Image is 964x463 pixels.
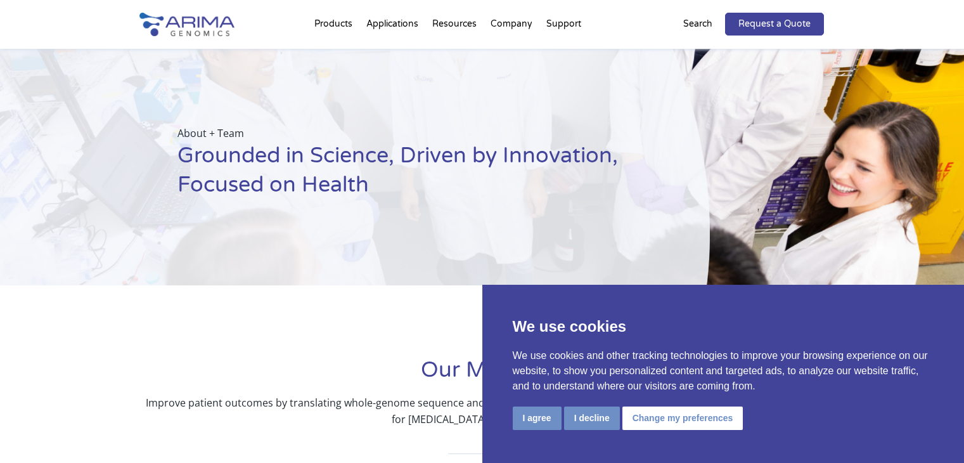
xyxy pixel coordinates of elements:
h1: Our Mission [140,356,825,395]
h1: Grounded in Science, Driven by Innovation, Focused on Health [177,141,646,209]
p: Search [683,16,712,32]
p: About + Team [177,125,646,141]
button: I agree [513,407,562,430]
button: I decline [564,407,620,430]
img: Arima-Genomics-logo [139,13,235,36]
p: Improve patient outcomes by translating whole-genome sequence and structure information into the ... [140,395,825,427]
a: Request a Quote [725,13,824,36]
p: We use cookies [513,315,934,338]
button: Change my preferences [622,407,743,430]
p: We use cookies and other tracking technologies to improve your browsing experience on our website... [513,348,934,394]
